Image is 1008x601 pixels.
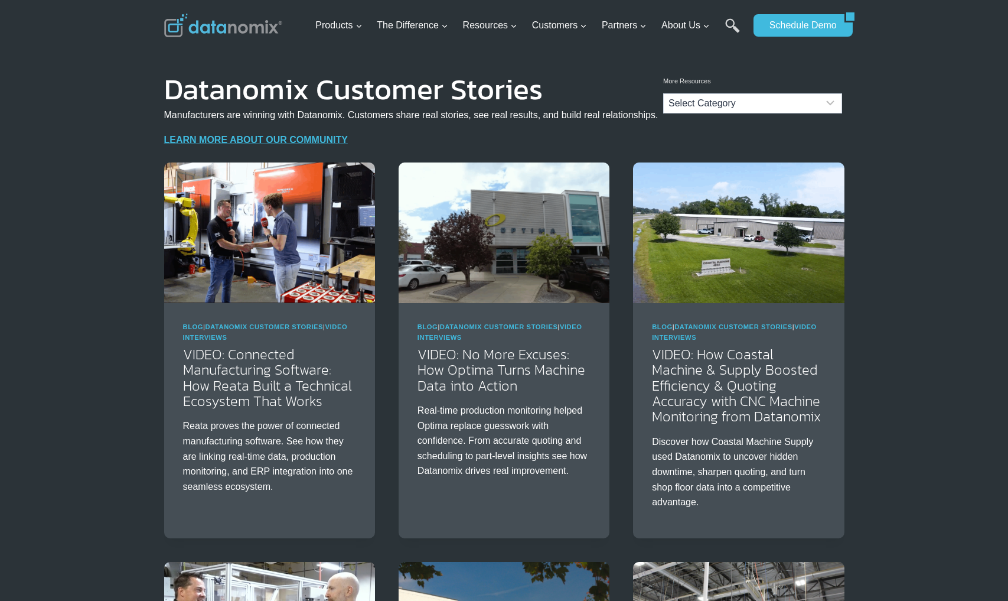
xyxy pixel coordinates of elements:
[183,323,348,341] span: | |
[183,344,352,411] a: VIDEO: Connected Manufacturing Software: How Reata Built a Technical Ecosystem That Works
[532,18,587,33] span: Customers
[417,403,591,479] p: Real-time production monitoring helped Optima replace guesswork with confidence. From accurate qu...
[164,108,658,123] p: Manufacturers are winning with Datanomix. Customers share real stories, see real results, and bui...
[674,323,792,330] a: Datanomix Customer Stories
[315,18,362,33] span: Products
[164,80,658,98] h1: Datanomix Customer Stories
[663,76,842,87] p: More Resources
[183,418,356,494] p: Reata proves the power of connected manufacturing software. See how they are linking real-time da...
[417,323,438,330] a: Blog
[652,323,673,330] a: Blog
[753,14,844,37] a: Schedule Demo
[164,135,348,145] a: LEARN MORE ABOUT OUR COMMUNITY
[205,323,324,330] a: Datanomix Customer Stories
[164,14,282,37] img: Datanomix
[399,163,609,303] img: Discover how Optima Manufacturing uses Datanomix to turn raw machine data into real-time insights...
[311,7,748,45] nav: Primary Navigation
[652,323,817,341] span: | |
[652,344,821,427] a: VIDEO: How Coastal Machine & Supply Boosted Efficiency & Quoting Accuracy with CNC Machine Monito...
[417,344,585,396] a: VIDEO: No More Excuses: How Optima Turns Machine Data into Action
[463,18,517,33] span: Resources
[183,323,204,330] a: Blog
[602,18,647,33] span: Partners
[661,18,710,33] span: About Us
[417,323,582,341] span: | |
[725,18,740,45] a: Search
[633,163,844,303] img: Coastal Machine Improves Efficiency & Quotes with Datanomix
[652,434,825,510] p: Discover how Coastal Machine Supply used Datanomix to uncover hidden downtime, sharpen quoting, a...
[440,323,558,330] a: Datanomix Customer Stories
[164,163,375,303] img: Reata’s Connected Manufacturing Software Ecosystem
[377,18,448,33] span: The Difference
